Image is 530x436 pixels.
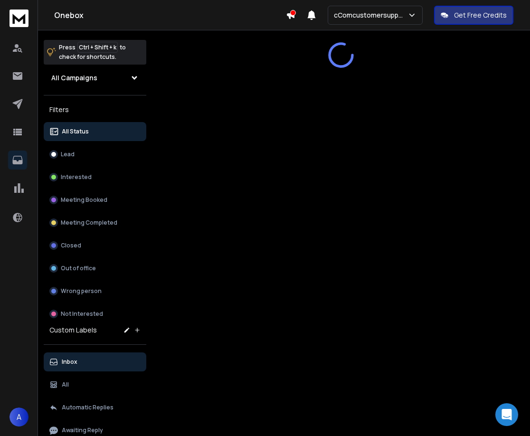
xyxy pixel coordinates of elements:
[61,242,81,249] p: Closed
[44,213,146,232] button: Meeting Completed
[44,122,146,141] button: All Status
[9,9,28,27] img: logo
[44,145,146,164] button: Lead
[44,68,146,87] button: All Campaigns
[44,282,146,301] button: Wrong person
[44,398,146,417] button: Automatic Replies
[44,304,146,323] button: Not Interested
[49,325,97,335] h3: Custom Labels
[495,403,518,426] div: Open Intercom Messenger
[54,9,286,21] h1: Onebox
[61,151,75,158] p: Lead
[62,427,103,434] p: Awaiting Reply
[61,265,96,272] p: Out of office
[44,103,146,116] h3: Filters
[59,43,126,62] p: Press to check for shortcuts.
[44,259,146,278] button: Out of office
[454,10,507,20] p: Get Free Credits
[51,73,97,83] h1: All Campaigns
[77,42,118,53] span: Ctrl + Shift + k
[9,408,28,427] button: A
[61,196,107,204] p: Meeting Booked
[44,375,146,394] button: All
[334,10,407,20] p: cComcustomersupport
[44,168,146,187] button: Interested
[62,404,114,411] p: Automatic Replies
[434,6,513,25] button: Get Free Credits
[44,352,146,371] button: Inbox
[61,287,102,295] p: Wrong person
[62,358,77,366] p: Inbox
[62,381,69,389] p: All
[44,190,146,209] button: Meeting Booked
[62,128,89,135] p: All Status
[44,236,146,255] button: Closed
[61,173,92,181] p: Interested
[61,219,117,227] p: Meeting Completed
[61,310,103,318] p: Not Interested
